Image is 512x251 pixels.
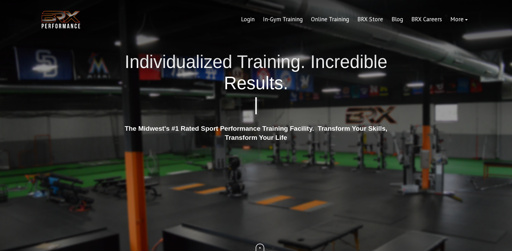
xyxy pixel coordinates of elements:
a: In-Gym Training [259,11,307,28]
h1: Individualized Training. Incredible Results. [122,51,390,115]
a: Login [237,11,259,28]
img: BRX Transparent Logo-2 [40,9,82,30]
a: More [446,11,472,28]
a: BRX Store [353,11,387,28]
a: Blog [387,11,407,28]
a: BRX Careers [407,11,446,28]
a: Online Training [307,11,353,28]
span: | [254,94,258,114]
strong: The Midwest's #1 Rated Sport Performance Training Facility. Transform Your Skills, Transform Your... [125,125,387,142]
div: Navigation Menu [237,11,472,28]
